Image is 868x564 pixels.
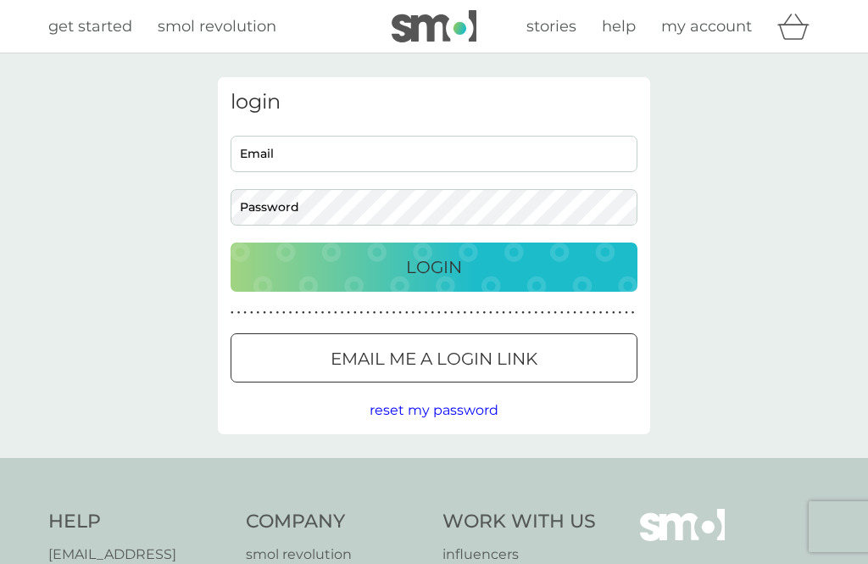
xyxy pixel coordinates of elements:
[470,309,473,317] p: ●
[246,509,426,535] h4: Company
[257,309,260,317] p: ●
[442,509,596,535] h4: Work With Us
[270,309,273,317] p: ●
[425,309,428,317] p: ●
[515,309,519,317] p: ●
[661,17,752,36] span: my account
[554,309,557,317] p: ●
[619,309,622,317] p: ●
[373,309,376,317] p: ●
[541,309,544,317] p: ●
[406,254,462,281] p: Login
[398,309,402,317] p: ●
[599,309,603,317] p: ●
[412,309,415,317] p: ●
[386,309,389,317] p: ●
[250,309,253,317] p: ●
[612,309,615,317] p: ●
[437,309,441,317] p: ●
[302,309,305,317] p: ●
[450,309,453,317] p: ●
[379,309,382,317] p: ●
[275,309,279,317] p: ●
[464,309,467,317] p: ●
[625,309,628,317] p: ●
[366,309,370,317] p: ●
[158,17,276,36] span: smol revolution
[331,345,537,372] p: Email me a login link
[496,309,499,317] p: ●
[580,309,583,317] p: ●
[560,309,564,317] p: ●
[526,17,576,36] span: stories
[309,309,312,317] p: ●
[605,309,609,317] p: ●
[502,309,505,317] p: ●
[314,309,318,317] p: ●
[405,309,409,317] p: ●
[392,10,476,42] img: smol
[48,509,229,535] h4: Help
[418,309,421,317] p: ●
[482,309,486,317] p: ●
[431,309,434,317] p: ●
[593,309,596,317] p: ●
[347,309,350,317] p: ●
[526,14,576,39] a: stories
[777,9,820,43] div: basket
[327,309,331,317] p: ●
[548,309,551,317] p: ●
[237,309,241,317] p: ●
[243,309,247,317] p: ●
[353,309,357,317] p: ●
[48,17,132,36] span: get started
[295,309,298,317] p: ●
[48,14,132,39] a: get started
[341,309,344,317] p: ●
[602,17,636,36] span: help
[360,309,364,317] p: ●
[263,309,266,317] p: ●
[392,309,396,317] p: ●
[602,14,636,39] a: help
[457,309,460,317] p: ●
[632,309,635,317] p: ●
[489,309,492,317] p: ●
[158,14,276,39] a: smol revolution
[573,309,576,317] p: ●
[321,309,325,317] p: ●
[231,90,637,114] h3: login
[231,243,637,292] button: Login
[476,309,480,317] p: ●
[370,399,498,422] button: reset my password
[231,333,637,383] button: Email me a login link
[661,14,752,39] a: my account
[444,309,448,317] p: ●
[534,309,537,317] p: ●
[231,309,234,317] p: ●
[334,309,337,317] p: ●
[586,309,589,317] p: ●
[289,309,292,317] p: ●
[282,309,286,317] p: ●
[528,309,531,317] p: ●
[521,309,525,317] p: ●
[567,309,570,317] p: ●
[370,402,498,418] span: reset my password
[509,309,512,317] p: ●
